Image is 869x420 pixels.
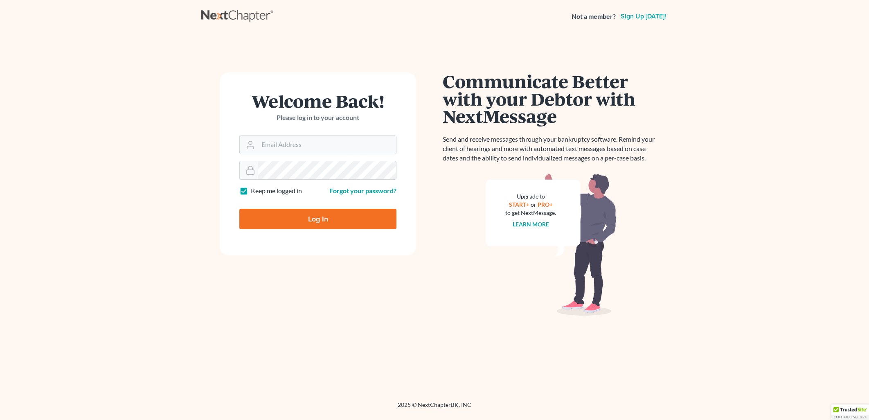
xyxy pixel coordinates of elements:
[443,72,660,125] h1: Communicate Better with your Debtor with NextMessage
[505,209,556,217] div: to get NextMessage.
[251,186,302,196] label: Keep me logged in
[531,201,536,208] span: or
[572,12,616,21] strong: Not a member?
[258,136,396,154] input: Email Address
[513,221,549,228] a: Learn more
[486,173,617,316] img: nextmessage_bg-59042aed3d76b12b5cd301f8e5b87938c9018125f34e5fa2b7a6b67550977c72.svg
[505,192,556,201] div: Upgrade to
[509,201,529,208] a: START+
[538,201,553,208] a: PRO+
[330,187,396,194] a: Forgot your password?
[239,113,396,122] p: Please log in to your account
[239,92,396,110] h1: Welcome Back!
[443,135,660,163] p: Send and receive messages through your bankruptcy software. Remind your client of hearings and mo...
[831,404,869,420] div: TrustedSite Certified
[239,209,396,229] input: Log In
[619,13,668,20] a: Sign up [DATE]!
[201,401,668,415] div: 2025 © NextChapterBK, INC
